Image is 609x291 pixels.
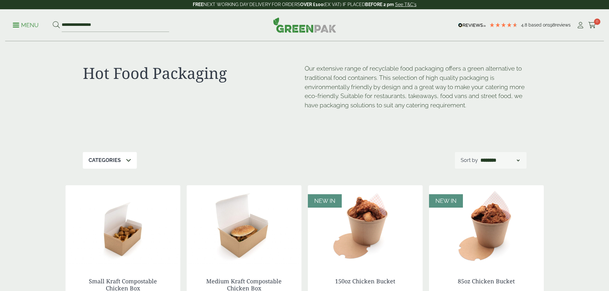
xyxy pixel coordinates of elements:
strong: BEFORE 2 pm [365,2,394,7]
i: My Account [576,22,584,28]
a: See T&C's [395,2,417,7]
img: chicken box [66,185,180,265]
span: NEW IN [314,197,335,204]
span: Based on [528,22,548,27]
p: Categories [89,157,121,164]
img: Standard Kraft Chicken Box with Chicken Burger [187,185,301,265]
span: 4.8 [521,22,528,27]
p: Our extensive range of recyclable food packaging offers a green alternative to traditional food c... [305,64,527,110]
img: 5430085 150oz Chicken Bucket with Fried Chicken [308,185,423,265]
i: Cart [588,22,596,28]
p: Sort by [461,157,478,164]
span: 0 [594,19,600,25]
a: 85oz Chicken Bucket [458,277,515,285]
a: Menu [13,21,39,28]
div: 4.79 Stars [489,22,518,28]
img: 5430084 85oz Chicken Bucket with Fried Chicken [429,185,544,265]
img: GreenPak Supplies [273,17,336,33]
a: 0 [588,20,596,30]
strong: FREE [193,2,203,7]
select: Shop order [479,157,521,164]
span: NEW IN [435,197,457,204]
h1: Hot Food Packaging [83,64,305,82]
span: 198 [548,22,555,27]
p: Menu [13,21,39,29]
img: REVIEWS.io [458,23,486,27]
strong: OVER £100 [300,2,324,7]
a: 150oz Chicken Bucket [335,277,395,285]
span: reviews [555,22,571,27]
